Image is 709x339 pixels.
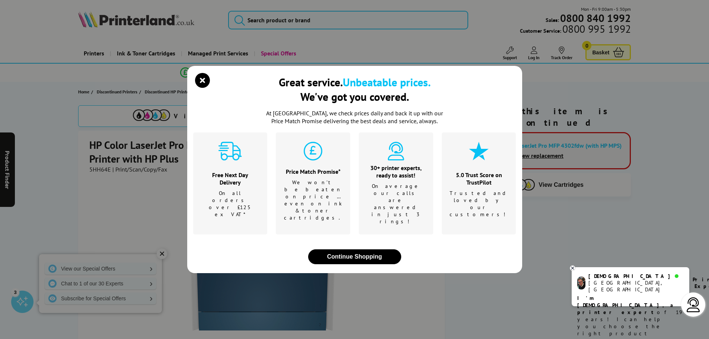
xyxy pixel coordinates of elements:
[368,164,424,179] div: 30+ printer experts, ready to assist!
[588,279,683,293] div: [GEOGRAPHIC_DATA], [GEOGRAPHIC_DATA]
[197,75,208,86] button: close modal
[284,179,342,221] p: We won't be beaten on price …even on ink & toner cartridges.
[308,249,401,264] button: close modal
[343,75,431,89] b: Unbeatable prices.
[284,168,342,175] div: Price Match Promise*
[450,171,508,186] div: 5.0 Trust Score on TrustPilot
[450,190,508,218] p: Trusted and loved by our customers!
[686,297,701,312] img: user-headset-light.svg
[262,109,448,125] p: At [GEOGRAPHIC_DATA], we check prices daily and back it up with our Price Match Promise deliverin...
[202,190,258,218] p: On all orders over £125 ex VAT*
[577,295,676,316] b: I'm [DEMOGRAPHIC_DATA], a printer expert
[577,276,585,290] img: chris-livechat.png
[368,183,424,225] p: On average our calls are answered in just 3 rings!
[588,273,683,279] div: [DEMOGRAPHIC_DATA]
[577,295,684,337] p: of 19 years! I can help you choose the right product
[202,171,258,186] div: Free Next Day Delivery
[279,75,431,104] div: Great service. We've got you covered.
